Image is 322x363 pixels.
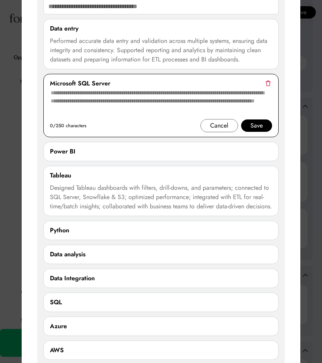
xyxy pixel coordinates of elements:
[50,79,110,88] div: Microsoft SQL Server
[50,298,62,307] div: SQL
[50,250,86,259] div: Data analysis
[50,36,272,64] div: Performed accurate data entry and validation across multiple systems, ensuring data integrity and...
[50,171,71,180] div: Tableau
[265,80,271,86] img: trash.svg
[250,121,263,130] div: Save
[50,147,75,156] div: Power BI
[210,121,228,130] div: Cancel
[50,274,95,283] div: Data Integration
[50,226,69,235] div: Python
[50,346,64,355] div: AWS
[50,322,67,331] div: Azure
[50,24,79,33] div: Data entry
[50,183,272,211] div: Designed Tableau dashboards with filters, drill-downs, and parameters; connected to SQL Server, S...
[50,121,86,130] div: 0/250 characters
